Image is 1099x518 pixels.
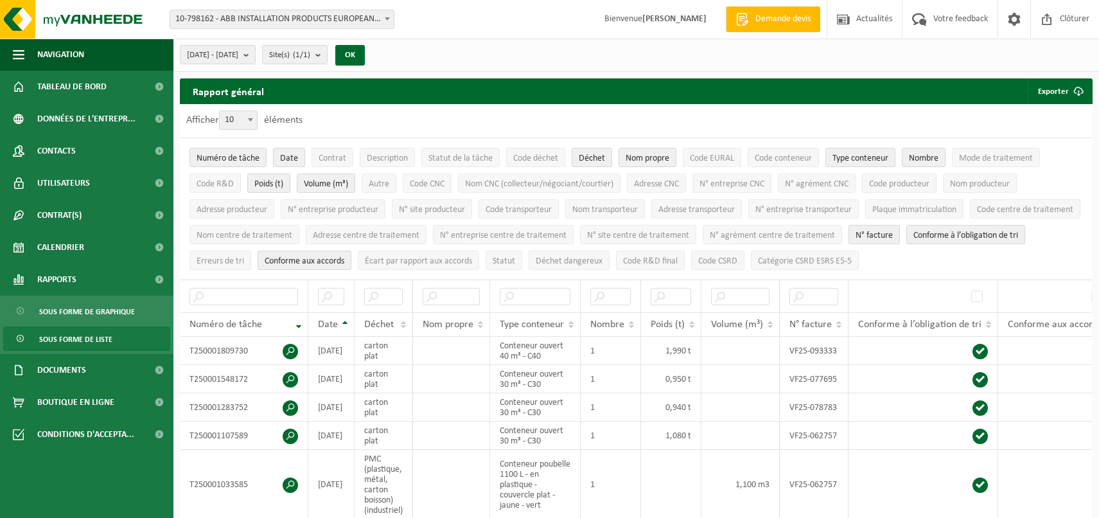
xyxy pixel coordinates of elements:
[698,256,737,266] span: Code CSRD
[3,326,170,351] a: Sous forme de liste
[486,251,522,270] button: StatutStatut: Activate to sort
[423,319,473,330] span: Nom propre
[297,174,355,193] button: Volume (m³)Volume (m³): Activate to sort
[748,148,819,167] button: Code conteneurCode conteneur: Activate to sort
[641,393,701,422] td: 0,940 t
[909,154,938,163] span: Nombre
[180,337,308,365] td: T250001809730
[780,337,848,365] td: VF25-093333
[651,319,685,330] span: Poids (t)
[619,148,676,167] button: Nom propreNom propre: Activate to sort
[220,111,257,129] span: 10
[977,205,1073,215] span: Code centre de traitement
[692,174,771,193] button: N° entreprise CNCN° entreprise CNC: Activate to sort
[565,199,645,219] button: Nom transporteurNom transporteur: Activate to sort
[37,199,82,231] span: Contrat(s)
[189,174,241,193] button: Code R&DCode R&amp;D: Activate to sort
[197,256,244,266] span: Erreurs de tri
[362,174,396,193] button: AutreAutre: Activate to sort
[832,154,888,163] span: Type conteneur
[399,205,465,215] span: N° site producteur
[623,256,678,266] span: Code R&D final
[258,251,351,270] button: Conforme aux accords : Activate to sort
[262,45,328,64] button: Site(s)(1/1)
[197,231,292,240] span: Nom centre de traitement
[180,78,277,104] h2: Rapport général
[308,422,355,450] td: [DATE]
[269,46,310,65] span: Site(s)
[3,299,170,323] a: Sous forme de graphique
[180,422,308,450] td: T250001107589
[755,205,852,215] span: N° entreprise transporteur
[37,354,86,386] span: Documents
[180,45,256,64] button: [DATE] - [DATE]
[367,154,408,163] span: Description
[37,135,76,167] span: Contacts
[219,111,258,130] span: 10
[970,199,1080,219] button: Code centre de traitementCode centre de traitement: Activate to sort
[848,225,900,244] button: N° factureN° facture: Activate to sort
[493,256,515,266] span: Statut
[37,39,84,71] span: Navigation
[288,205,378,215] span: N° entreprise producteur
[293,51,310,59] count: (1/1)
[580,225,696,244] button: N° site centre de traitementN° site centre de traitement: Activate to sort
[265,256,344,266] span: Conforme aux accords
[355,365,413,393] td: carton plat
[579,154,605,163] span: Déchet
[254,179,283,189] span: Poids (t)
[189,251,251,270] button: Erreurs de triErreurs de tri: Activate to sort
[486,205,552,215] span: Code transporteur
[513,154,558,163] span: Code déchet
[536,256,602,266] span: Déchet dangereux
[281,199,385,219] button: N° entreprise producteurN° entreprise producteur: Activate to sort
[751,251,859,270] button: Catégorie CSRD ESRS E5-5Catégorie CSRD ESRS E5-5: Activate to sort
[369,179,389,189] span: Autre
[360,148,415,167] button: DescriptionDescription: Activate to sort
[616,251,685,270] button: Code R&D finalCode R&amp;D final: Activate to sort
[355,393,413,422] td: carton plat
[247,174,290,193] button: Poids (t)Poids (t): Activate to sort
[856,231,893,240] span: N° facture
[37,386,114,418] span: Boutique en ligne
[37,71,107,103] span: Tableau de bord
[355,422,413,450] td: carton plat
[778,174,856,193] button: N° agrément CNCN° agrément CNC: Activate to sort
[572,205,638,215] span: Nom transporteur
[641,422,701,450] td: 1,080 t
[752,13,814,26] span: Demande devis
[187,46,238,65] span: [DATE] - [DATE]
[780,422,848,450] td: VF25-062757
[590,319,624,330] span: Nombre
[699,179,764,189] span: N° entreprise CNC
[906,225,1025,244] button: Conforme à l’obligation de tri : Activate to sort
[197,205,267,215] span: Adresse producteur
[634,179,679,189] span: Adresse CNC
[529,251,610,270] button: Déchet dangereux : Activate to sort
[902,148,945,167] button: NombreNombre: Activate to sort
[490,337,581,365] td: Conteneur ouvert 40 m³ - C40
[197,179,234,189] span: Code R&D
[710,231,835,240] span: N° agrément centre de traitement
[37,167,90,199] span: Utilisateurs
[952,148,1040,167] button: Mode de traitementMode de traitement: Activate to sort
[780,393,848,422] td: VF25-078783
[642,14,707,24] strong: [PERSON_NAME]
[308,337,355,365] td: [DATE]
[318,319,338,330] span: Date
[758,256,852,266] span: Catégorie CSRD ESRS E5-5
[500,319,564,330] span: Type conteneur
[410,179,444,189] span: Code CNC
[479,199,559,219] button: Code transporteurCode transporteur: Activate to sort
[189,319,262,330] span: Numéro de tâche
[726,6,820,32] a: Demande devis
[186,115,303,125] label: Afficher éléments
[392,199,472,219] button: N° site producteurN° site producteur : Activate to sort
[658,205,735,215] span: Adresse transporteur
[641,337,701,365] td: 1,990 t
[37,418,134,451] span: Conditions d'accepta...
[37,103,136,135] span: Données de l'entrepr...
[313,231,419,240] span: Adresse centre de traitement
[703,225,842,244] button: N° agrément centre de traitementN° agrément centre de traitement: Activate to sort
[39,327,112,352] span: Sous forme de liste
